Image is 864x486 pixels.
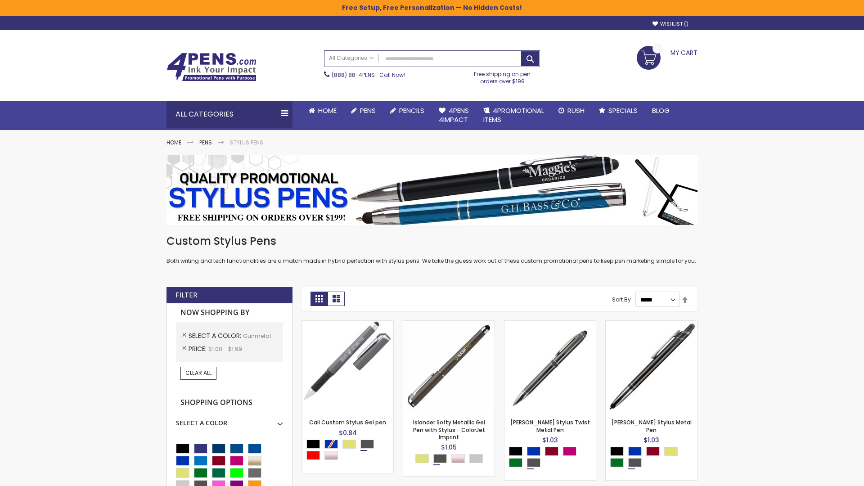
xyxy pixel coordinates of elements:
[643,436,659,445] span: $1.03
[302,321,393,412] img: Cali Custom Stylus Gel pen-Gunmetal
[606,321,697,412] img: Olson Stylus Metal Pen-Gunmetal
[230,139,263,146] strong: Stylus Pens
[176,412,283,427] div: Select A Color
[612,296,631,303] label: Sort By
[166,53,256,81] img: 4Pens Custom Pens and Promotional Products
[243,332,271,340] span: Gunmetal
[208,345,242,353] span: $1.00 - $1.99
[324,451,338,460] div: Rose Gold
[433,454,447,463] div: Gunmetal
[469,454,483,463] div: Silver
[318,106,337,115] span: Home
[652,21,688,27] a: Wishlist
[332,71,405,79] span: - Call Now!
[399,106,424,115] span: Pencils
[592,101,645,121] a: Specials
[509,458,522,467] div: Green
[302,320,393,328] a: Cali Custom Stylus Gel pen-Gunmetal
[176,303,283,322] strong: Now Shopping by
[652,106,670,115] span: Blog
[527,447,540,456] div: Blue
[610,447,697,469] div: Select A Color
[527,458,540,467] div: Gunmetal
[509,447,522,456] div: Black
[415,454,429,463] div: Gold
[176,393,283,413] strong: Shopping Options
[567,106,585,115] span: Rush
[329,54,374,62] span: All Categories
[612,418,692,433] a: [PERSON_NAME] Stylus Metal Pen
[360,440,374,449] div: Gunmetal
[664,447,678,456] div: Gold
[306,440,320,449] div: Black
[439,106,469,124] span: 4Pens 4impact
[166,155,697,225] img: Stylus Pens
[610,458,624,467] div: Green
[432,101,476,130] a: 4Pens4impact
[332,71,375,79] a: (888) 88-4PENS
[563,447,576,456] div: Fushia
[185,369,211,377] span: Clear All
[509,447,596,469] div: Select A Color
[608,106,638,115] span: Specials
[628,458,642,467] div: Gunmetal
[166,234,697,248] h1: Custom Stylus Pens
[310,292,328,306] strong: Grid
[166,139,181,146] a: Home
[415,454,487,465] div: Select A Color
[175,290,198,300] strong: Filter
[628,447,642,456] div: Blue
[189,344,208,353] span: Price
[199,139,212,146] a: Pens
[383,101,432,121] a: Pencils
[166,101,292,128] div: All Categories
[483,106,544,124] span: 4PROMOTIONAL ITEMS
[403,320,495,328] a: Islander Softy Metallic Gel Pen with Stylus - ColorJet Imprint-Gunmetal
[360,106,376,115] span: Pens
[441,443,457,452] span: $1.05
[306,451,320,460] div: Red
[306,440,393,462] div: Select A Color
[301,101,344,121] a: Home
[403,321,495,412] img: Islander Softy Metallic Gel Pen with Stylus - ColorJet Imprint-Gunmetal
[545,447,558,456] div: Burgundy
[504,320,596,328] a: Colter Stylus Twist Metal Pen-Gunmetal
[180,367,216,379] a: Clear All
[413,418,485,441] a: Islander Softy Metallic Gel Pen with Stylus - ColorJet Imprint
[610,447,624,456] div: Black
[344,101,383,121] a: Pens
[465,67,540,85] div: Free shipping on pen orders over $199
[189,331,243,340] span: Select A Color
[542,436,558,445] span: $1.03
[339,428,357,437] span: $0.84
[309,418,386,426] a: Cali Custom Stylus Gel pen
[476,101,551,130] a: 4PROMOTIONALITEMS
[342,440,356,449] div: Gold
[606,320,697,328] a: Olson Stylus Metal Pen-Gunmetal
[645,101,677,121] a: Blog
[324,51,378,66] a: All Categories
[646,447,660,456] div: Burgundy
[504,321,596,412] img: Colter Stylus Twist Metal Pen-Gunmetal
[451,454,465,463] div: Rose Gold
[166,234,697,265] div: Both writing and tech functionalities are a match made in hybrid perfection with stylus pens. We ...
[551,101,592,121] a: Rush
[510,418,590,433] a: [PERSON_NAME] Stylus Twist Metal Pen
